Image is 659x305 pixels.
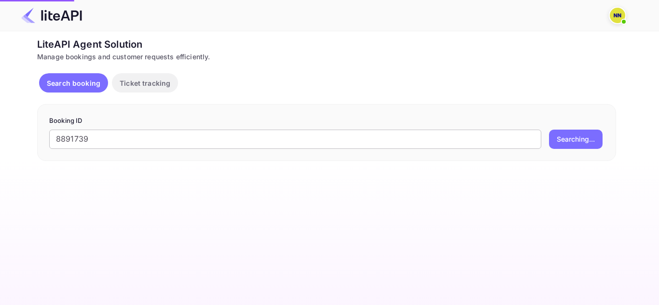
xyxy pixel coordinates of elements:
[37,37,616,52] div: LiteAPI Agent Solution
[610,8,625,23] img: N/A N/A
[47,78,100,88] p: Search booking
[49,130,541,149] input: Enter Booking ID (e.g., 63782194)
[549,130,603,149] button: Searching...
[49,116,604,126] p: Booking ID
[120,78,170,88] p: Ticket tracking
[37,52,616,62] div: Manage bookings and customer requests efficiently.
[21,8,82,23] img: LiteAPI Logo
